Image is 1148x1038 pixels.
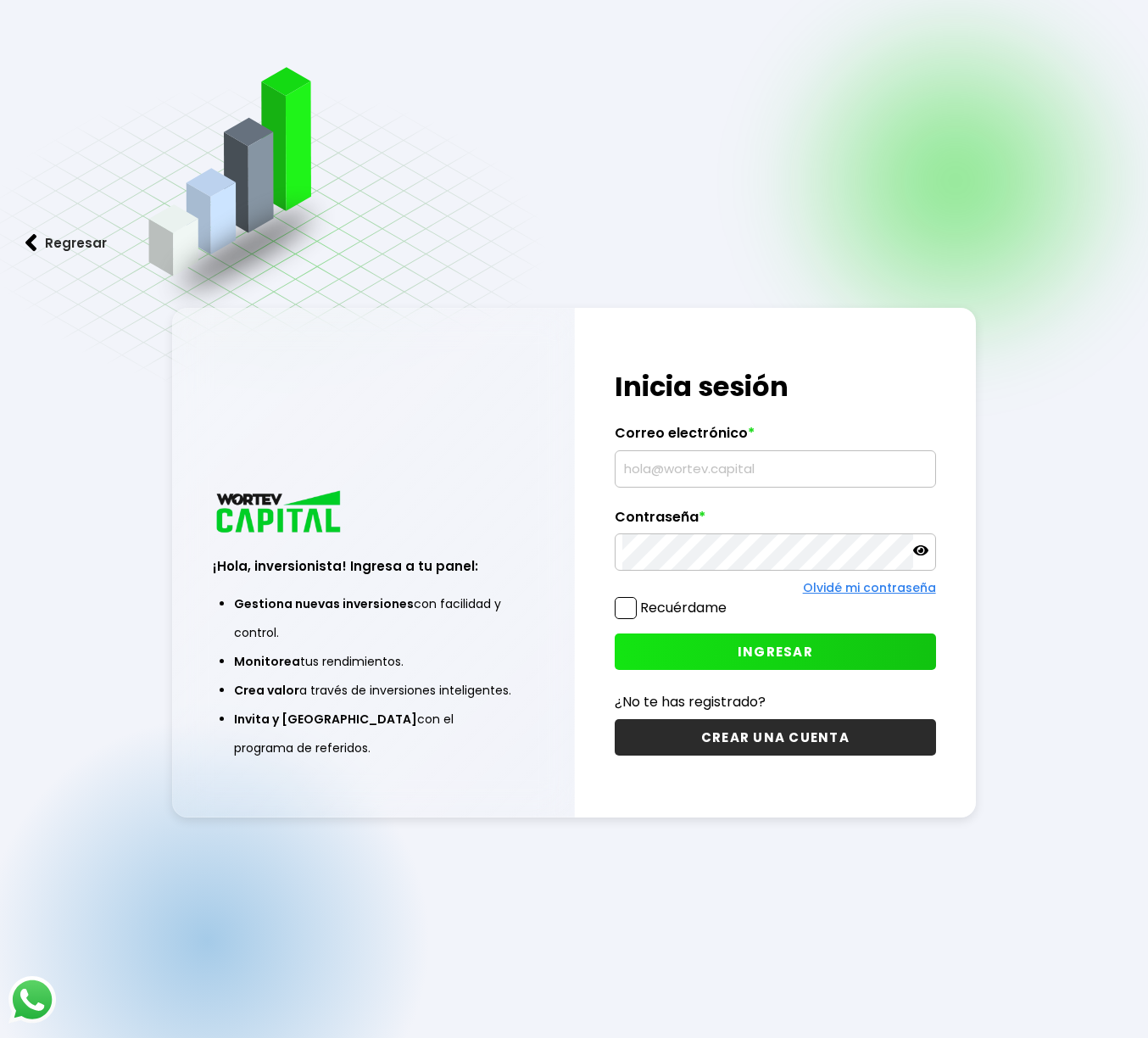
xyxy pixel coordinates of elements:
[738,643,813,661] span: INGRESAR
[25,234,37,252] img: flecha izquierda
[213,556,533,576] h3: ¡Hola, inversionista! Ingresa a tu panel:
[803,579,936,596] a: Olvidé mi contraseña
[615,691,935,712] p: ¿No te has registrado?
[213,488,347,539] img: logo_wortev_capital
[234,705,512,762] li: con el programa de referidos.
[234,682,299,699] span: Crea valor
[234,589,512,647] li: con facilidad y control.
[234,595,414,612] span: Gestiona nuevas inversiones
[234,653,300,670] span: Monitorea
[615,633,935,670] button: INGRESAR
[615,719,935,756] button: CREAR UNA CUENTA
[234,711,417,728] span: Invita y [GEOGRAPHIC_DATA]
[615,366,935,407] h1: Inicia sesión
[622,451,928,487] input: hola@wortev.capital
[640,598,727,617] label: Recuérdame
[615,425,935,450] label: Correo electrónico
[8,976,56,1024] img: logos_whatsapp-icon.242b2217.svg
[615,691,935,756] a: ¿No te has registrado?CREAR UNA CUENTA
[615,509,935,534] label: Contraseña
[234,676,512,705] li: a través de inversiones inteligentes.
[234,647,512,676] li: tus rendimientos.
